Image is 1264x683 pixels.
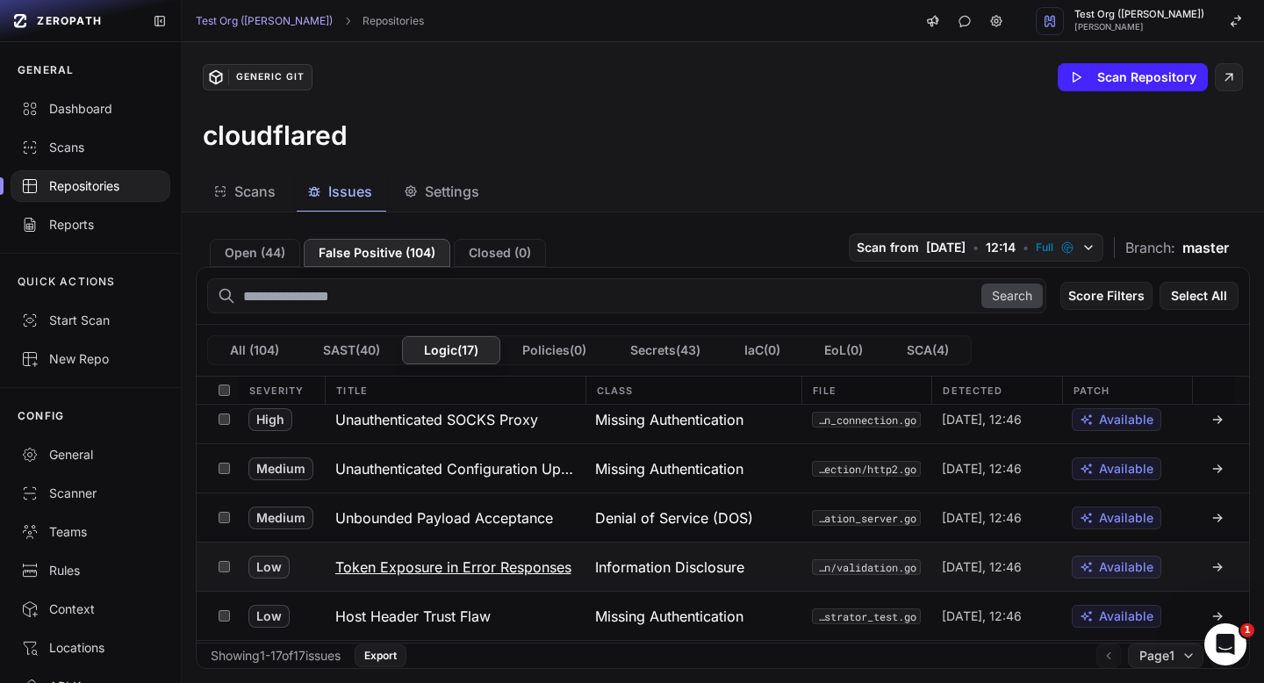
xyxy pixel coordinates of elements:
[18,63,74,77] p: GENERAL
[812,461,921,477] button: connection/http2.go
[1182,237,1229,258] span: master
[363,14,424,28] a: Repositories
[196,14,424,28] nav: breadcrumb
[21,562,160,579] div: Rules
[325,543,585,591] button: Token Exposure in Error Responses
[801,377,931,404] div: File
[355,644,406,667] button: Export
[21,446,160,464] div: General
[595,458,743,479] span: Missing Authentication
[325,444,585,492] button: Unauthenticated Configuration Update
[1060,282,1153,310] button: Score Filters
[1099,460,1153,478] span: Available
[1128,643,1203,668] button: Page1
[335,458,574,479] h3: Unauthenticated Configuration Update
[248,605,290,628] span: Low
[21,600,160,618] div: Context
[228,69,312,85] div: Generic Git
[301,336,402,364] button: SAST(40)
[942,460,1022,478] span: [DATE], 12:46
[849,234,1103,262] button: Scan from [DATE] • 12:14 • Full
[239,377,326,404] div: Severity
[857,239,919,256] span: Scan from
[341,15,354,27] svg: chevron right,
[325,395,585,443] button: Unauthenticated SOCKS Proxy
[37,14,102,28] span: ZEROPATH
[942,558,1022,576] span: [DATE], 12:46
[1062,377,1192,404] div: Patch
[986,239,1016,256] span: 12:14
[21,523,160,541] div: Teams
[325,592,585,640] button: Host Header Trust Flaw
[21,100,160,118] div: Dashboard
[335,606,491,627] h3: Host Header Trust Flaw
[942,411,1022,428] span: [DATE], 12:46
[1036,241,1053,255] span: Full
[21,312,160,329] div: Start Scan
[234,181,276,202] span: Scans
[1058,63,1208,91] button: Scan Repository
[208,336,301,364] button: All (104)
[595,606,743,627] span: Missing Authentication
[21,485,160,502] div: Scanner
[248,507,313,529] span: Medium
[335,409,538,430] h3: Unauthenticated SOCKS Proxy
[1125,237,1175,258] span: Branch:
[335,557,571,578] h3: Token Exposure in Error Responses
[812,559,921,575] button: validation/validation.go
[812,608,921,624] button: orchestration/orchestrator_test.go
[18,409,64,423] p: CONFIG
[1099,558,1153,576] span: Available
[1074,10,1204,19] span: Test Org ([PERSON_NAME])
[21,177,160,195] div: Repositories
[585,377,802,404] div: Class
[197,542,1249,591] div: Low Token Exposure in Error Responses Information Disclosure validation/validation.go [DATE], 12:...
[1074,23,1204,32] span: [PERSON_NAME]
[203,119,348,151] h3: cloudflared
[18,275,116,289] p: QUICK ACTIONS
[248,556,290,579] span: Low
[402,336,500,364] button: Logic(17)
[812,412,921,428] button: ingress/origin_connection.go
[1099,411,1153,428] span: Available
[722,336,802,364] button: IaC(0)
[211,647,341,665] div: Showing 1 - 17 of 17 issues
[1099,608,1153,625] span: Available
[595,507,753,528] span: Denial of Service (DOS)
[973,239,979,256] span: •
[812,510,921,526] button: tunnelrpc/pogs/registration_server.go
[248,457,313,480] span: Medium
[325,377,585,404] div: Title
[21,639,160,657] div: Locations
[21,216,160,234] div: Reports
[425,181,479,202] span: Settings
[1023,239,1029,256] span: •
[1139,647,1174,665] span: Page 1
[304,239,450,267] button: False Positive (104)
[197,492,1249,542] div: Medium Unbounded Payload Acceptance Denial of Service (DOS) tunnelrpc/pogs/registration_server.go...
[595,557,744,578] span: Information Disclosure
[454,239,546,267] button: Closed (0)
[500,336,608,364] button: Policies(0)
[21,350,160,368] div: New Repo
[197,591,1249,640] div: Low Host Header Trust Flaw Missing Authentication orchestration/orchestrator_test.go [DATE], 12:4...
[981,284,1043,308] button: Search
[1204,623,1246,665] iframe: Intercom live chat
[926,239,966,256] span: [DATE]
[197,443,1249,492] div: Medium Unauthenticated Configuration Update Missing Authentication connection/http2.go [DATE], 12...
[942,608,1022,625] span: [DATE], 12:46
[595,409,743,430] span: Missing Authentication
[1240,623,1254,637] span: 1
[942,509,1022,527] span: [DATE], 12:46
[325,493,585,542] button: Unbounded Payload Acceptance
[335,507,553,528] h3: Unbounded Payload Acceptance
[608,336,722,364] button: Secrets(43)
[248,408,292,431] span: High
[802,336,885,364] button: EoL(0)
[328,181,372,202] span: Issues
